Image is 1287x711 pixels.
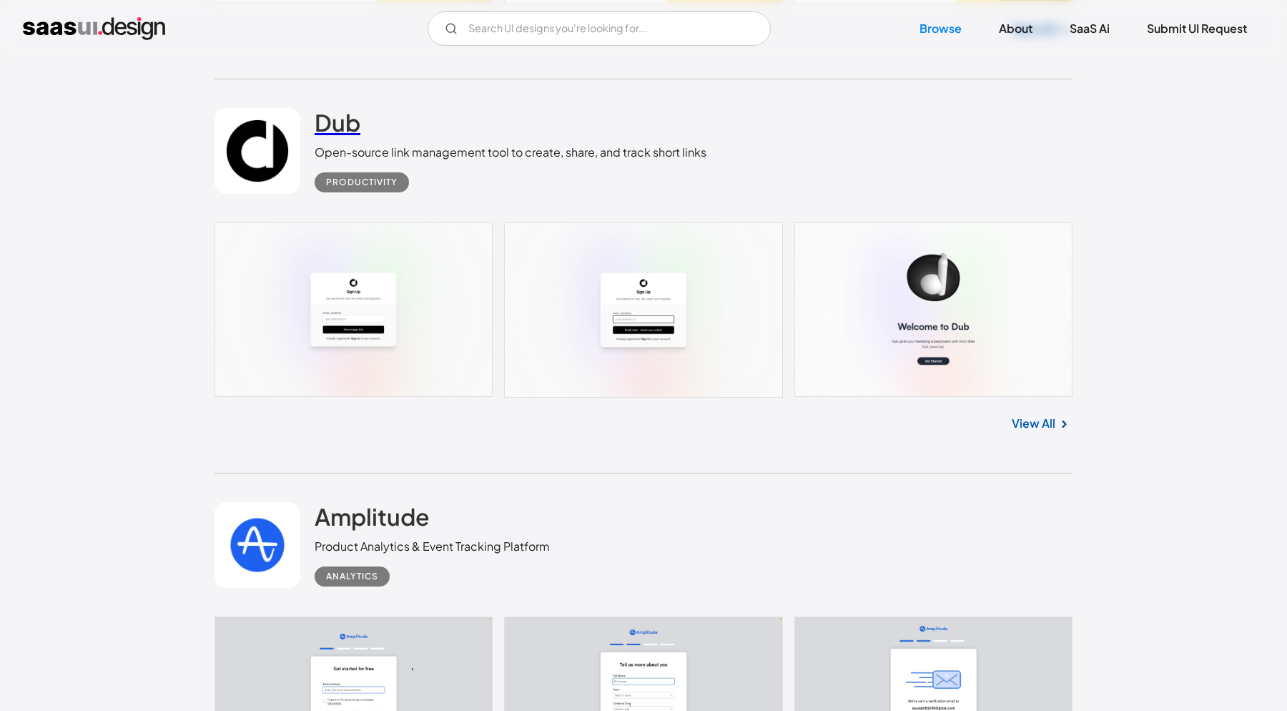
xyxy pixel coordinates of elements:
div: Analytics [326,568,378,585]
a: SaaS Ai [1052,13,1127,44]
a: Browse [902,13,979,44]
img: tab_domain_overview_orange.svg [58,83,69,94]
div: Domain [74,84,105,94]
a: Dub [315,108,360,144]
div: Productivity [326,174,398,191]
div: v 4.0.25 [40,23,70,34]
form: Email Form [428,11,771,46]
div: Keywords nach Traffic [155,84,247,94]
a: About [982,13,1050,44]
a: Submit UI Request [1130,13,1264,44]
div: Product Analytics & Event Tracking Platform [315,538,550,555]
div: Open-source link management tool to create, share, and track short links [315,144,706,161]
div: Domain: [DOMAIN_NAME] [37,37,157,49]
img: tab_keywords_by_traffic_grey.svg [139,83,151,94]
input: Search UI designs you're looking for... [428,11,771,46]
a: Amplitude [315,502,430,538]
img: logo_orange.svg [23,23,34,34]
a: home [23,17,165,40]
a: View All [1012,415,1055,432]
img: website_grey.svg [23,37,34,49]
h2: Dub [315,108,360,137]
h2: Amplitude [315,502,430,531]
